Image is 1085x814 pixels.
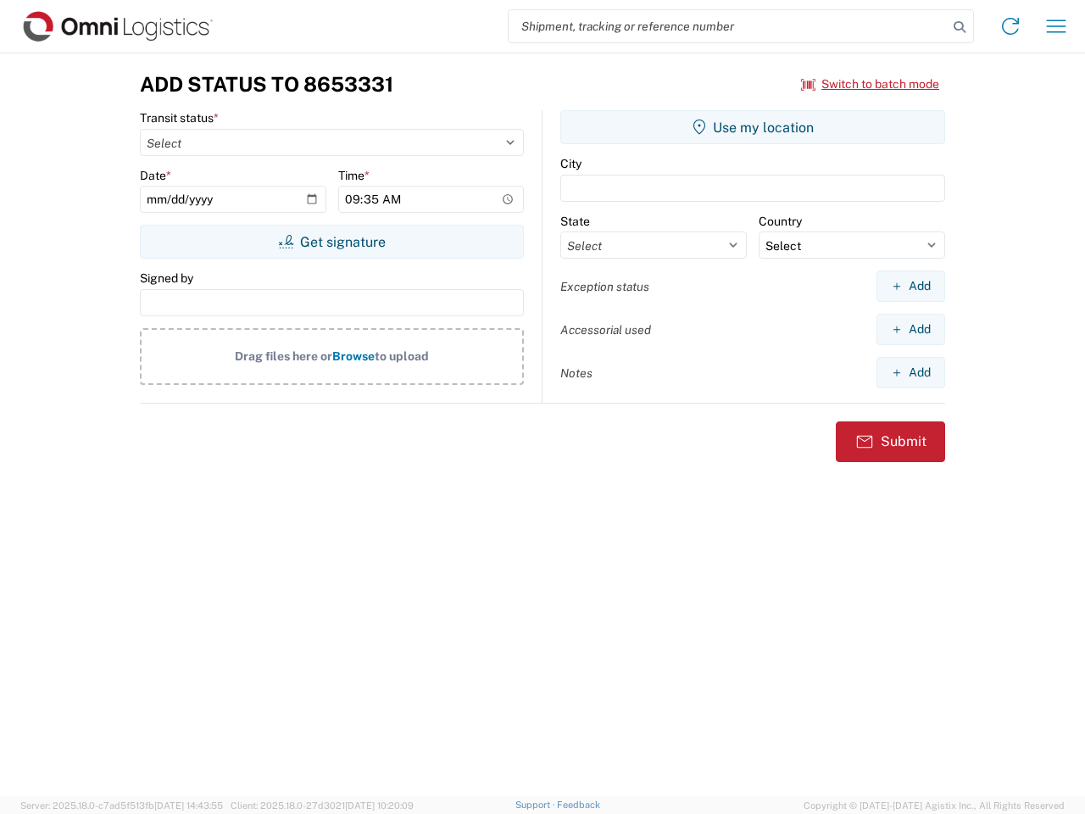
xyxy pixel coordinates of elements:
[759,214,802,229] label: Country
[235,349,332,363] span: Drag files here or
[560,156,581,171] label: City
[345,800,414,811] span: [DATE] 10:20:09
[332,349,375,363] span: Browse
[560,110,945,144] button: Use my location
[140,168,171,183] label: Date
[140,72,393,97] h3: Add Status to 8653331
[804,798,1065,813] span: Copyright © [DATE]-[DATE] Agistix Inc., All Rights Reserved
[560,365,593,381] label: Notes
[20,800,223,811] span: Server: 2025.18.0-c7ad5f513fb
[557,800,600,810] a: Feedback
[515,800,558,810] a: Support
[140,270,193,286] label: Signed by
[876,314,945,345] button: Add
[154,800,223,811] span: [DATE] 14:43:55
[140,225,524,259] button: Get signature
[876,357,945,388] button: Add
[560,279,649,294] label: Exception status
[231,800,414,811] span: Client: 2025.18.0-27d3021
[140,110,219,125] label: Transit status
[560,322,651,337] label: Accessorial used
[876,270,945,302] button: Add
[560,214,590,229] label: State
[801,70,939,98] button: Switch to batch mode
[836,421,945,462] button: Submit
[509,10,948,42] input: Shipment, tracking or reference number
[375,349,429,363] span: to upload
[338,168,370,183] label: Time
